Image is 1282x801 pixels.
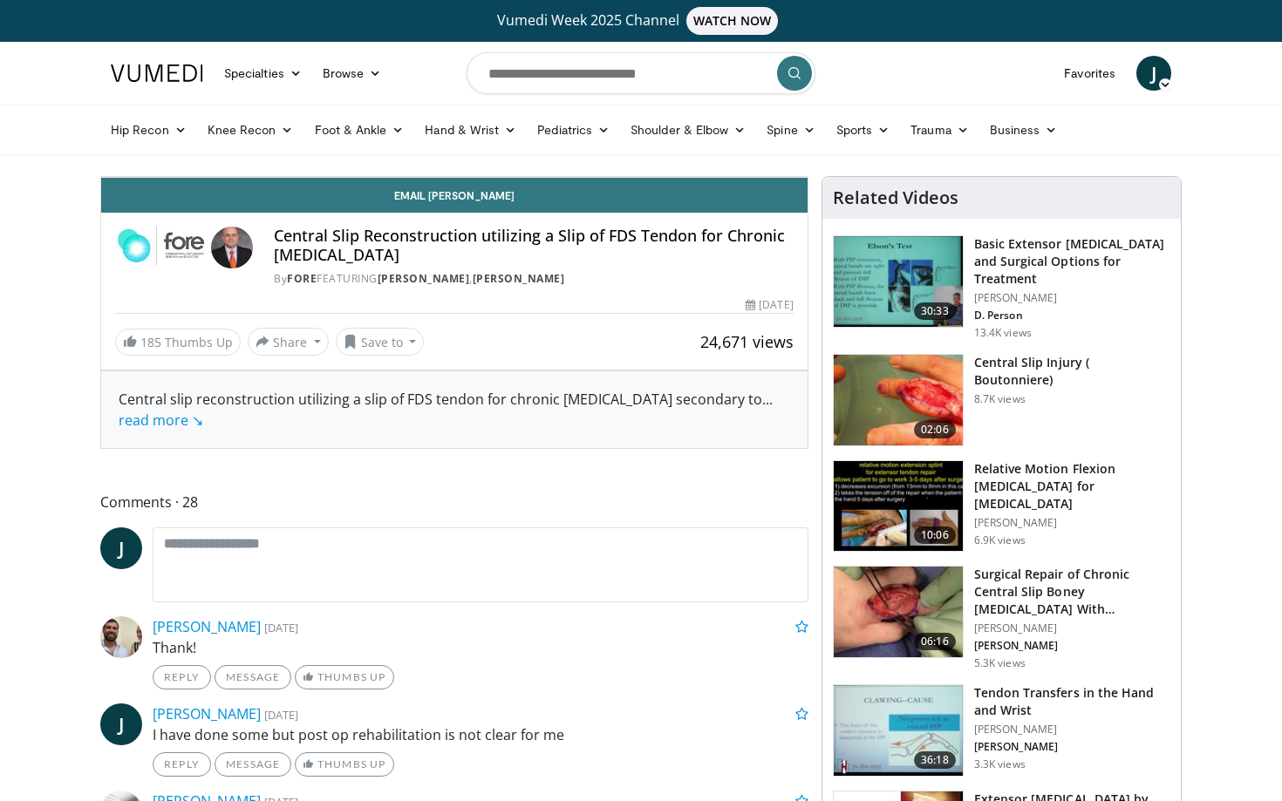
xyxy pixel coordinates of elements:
a: Business [979,112,1068,147]
a: Vumedi Week 2025 ChannelWATCH NOW [113,7,1169,35]
a: Browse [312,56,392,91]
button: Save to [336,328,425,356]
a: 185 Thumbs Up [115,329,241,356]
span: 36:18 [914,751,956,769]
span: 10:06 [914,526,956,544]
img: Avatar [211,227,253,268]
a: Reply [153,752,211,777]
h3: Tendon Transfers in the Hand and Wrist [974,684,1170,719]
a: read more ↘ [119,411,203,430]
span: 30:33 [914,302,956,320]
a: Favorites [1054,56,1126,91]
a: Thumbs Up [295,752,393,777]
p: 8.7K views [974,392,1026,406]
img: Avatar [100,616,142,658]
h4: Related Videos [833,187,958,208]
span: WATCH NOW [686,7,779,35]
a: 36:18 Tendon Transfers in the Hand and Wrist [PERSON_NAME] [PERSON_NAME] 3.3K views [833,684,1170,777]
a: Hand & Wrist [414,112,527,147]
h3: Basic Extensor [MEDICAL_DATA] and Surgical Options for Treatment [974,235,1170,288]
img: 6d919842-0851-460c-8fe0-16794c4401eb.150x105_q85_crop-smart_upscale.jpg [834,685,963,776]
span: Comments 28 [100,491,808,513]
a: Specialties [214,56,312,91]
a: Hip Recon [100,112,197,147]
div: [DATE] [746,297,793,313]
span: 06:16 [914,633,956,650]
p: 3.3K views [974,757,1026,771]
p: 6.9K views [974,533,1026,547]
input: Search topics, interventions [467,52,815,94]
div: By FEATURING , [274,271,794,287]
a: [PERSON_NAME] [473,271,565,286]
a: Sports [826,112,901,147]
div: Central slip reconstruction utilizing a slip of FDS tendon for chronic [MEDICAL_DATA] secondary to [119,389,790,431]
p: [PERSON_NAME] [974,621,1170,635]
a: Email [PERSON_NAME] [101,178,808,213]
a: 06:16 Surgical Repair of Chronic Central Slip Boney [MEDICAL_DATA] With… [PERSON_NAME] [PERSON_NA... [833,566,1170,670]
a: Foot & Ankle [304,112,415,147]
p: I have done some but post op rehabilitation is not clear for me [153,724,808,745]
a: FORE [287,271,317,286]
a: [PERSON_NAME] [153,617,261,636]
span: 24,671 views [700,331,794,352]
a: J [100,527,142,569]
img: PE3O6Z9ojHeNSk7H4xMDoxOjB1O8AjAz.150x105_q85_crop-smart_upscale.jpg [834,355,963,445]
a: [PERSON_NAME] [153,704,261,723]
a: Reply [153,665,211,689]
p: [PERSON_NAME] [974,740,1170,754]
a: 02:06 Central Slip Injury ( Boutonniere) 8.7K views [833,354,1170,446]
a: J [1136,56,1171,91]
a: 10:06 Relative Motion Flexion [MEDICAL_DATA] for [MEDICAL_DATA] [PERSON_NAME] 6.9K views [833,460,1170,553]
p: [PERSON_NAME] [974,291,1170,305]
button: Share [248,328,329,356]
h3: Central Slip Injury ( Boutonniere) [974,354,1170,389]
h4: Central Slip Reconstruction utilizing a Slip of FDS Tendon for Chronic [MEDICAL_DATA] [274,227,794,264]
a: 30:33 Basic Extensor [MEDICAL_DATA] and Surgical Options for Treatment [PERSON_NAME] D. Person 13... [833,235,1170,340]
h3: Relative Motion Flexion [MEDICAL_DATA] for [MEDICAL_DATA] [974,460,1170,513]
h3: Surgical Repair of Chronic Central Slip Boney [MEDICAL_DATA] With… [974,566,1170,618]
a: Shoulder & Elbow [620,112,756,147]
a: Trauma [900,112,979,147]
span: ... [119,390,773,430]
a: Thumbs Up [295,665,393,689]
a: Message [215,752,291,777]
video-js: Video Player [101,177,808,178]
p: 13.4K views [974,326,1032,340]
a: J [100,703,142,745]
small: [DATE] [264,620,298,635]
a: Knee Recon [197,112,304,147]
p: [PERSON_NAME] [974,516,1170,530]
img: 59b5d2c6-08f8-464a-8067-1fe7aff7f91b.150x105_q85_crop-smart_upscale.jpg [834,461,963,552]
span: 185 [140,334,161,350]
p: 5.3K views [974,656,1026,670]
p: Thank! [153,637,808,658]
img: FORE [115,227,204,268]
img: VuMedi Logo [111,64,203,82]
a: Message [215,665,291,689]
p: D. Person [974,309,1170,322]
p: [PERSON_NAME] [974,639,1170,653]
span: 02:06 [914,421,956,438]
small: [DATE] [264,707,298,723]
img: bed40874-ca21-42dc-8a42-d9b09b7d8d58.150x105_q85_crop-smart_upscale.jpg [834,236,963,327]
img: e59a089c-b691-4cbf-8512-a4373c044668.150x105_q85_crop-smart_upscale.jpg [834,567,963,657]
a: Pediatrics [527,112,620,147]
a: [PERSON_NAME] [378,271,470,286]
a: Spine [756,112,825,147]
p: [PERSON_NAME] [974,723,1170,737]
